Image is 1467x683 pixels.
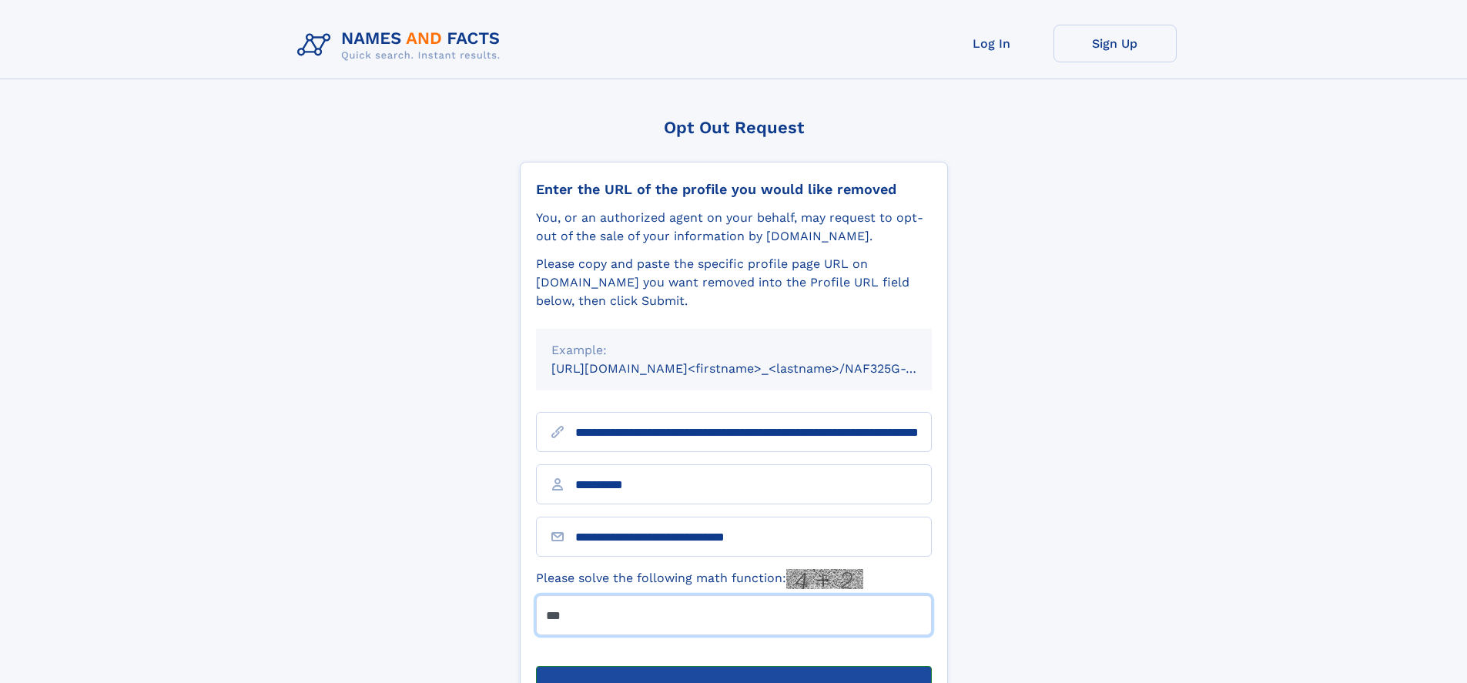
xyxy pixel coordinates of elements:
[1053,25,1177,62] a: Sign Up
[536,181,932,198] div: Enter the URL of the profile you would like removed
[520,118,948,137] div: Opt Out Request
[551,361,961,376] small: [URL][DOMAIN_NAME]<firstname>_<lastname>/NAF325G-xxxxxxxx
[930,25,1053,62] a: Log In
[536,255,932,310] div: Please copy and paste the specific profile page URL on [DOMAIN_NAME] you want removed into the Pr...
[536,209,932,246] div: You, or an authorized agent on your behalf, may request to opt-out of the sale of your informatio...
[551,341,916,360] div: Example:
[536,569,863,589] label: Please solve the following math function:
[291,25,513,66] img: Logo Names and Facts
